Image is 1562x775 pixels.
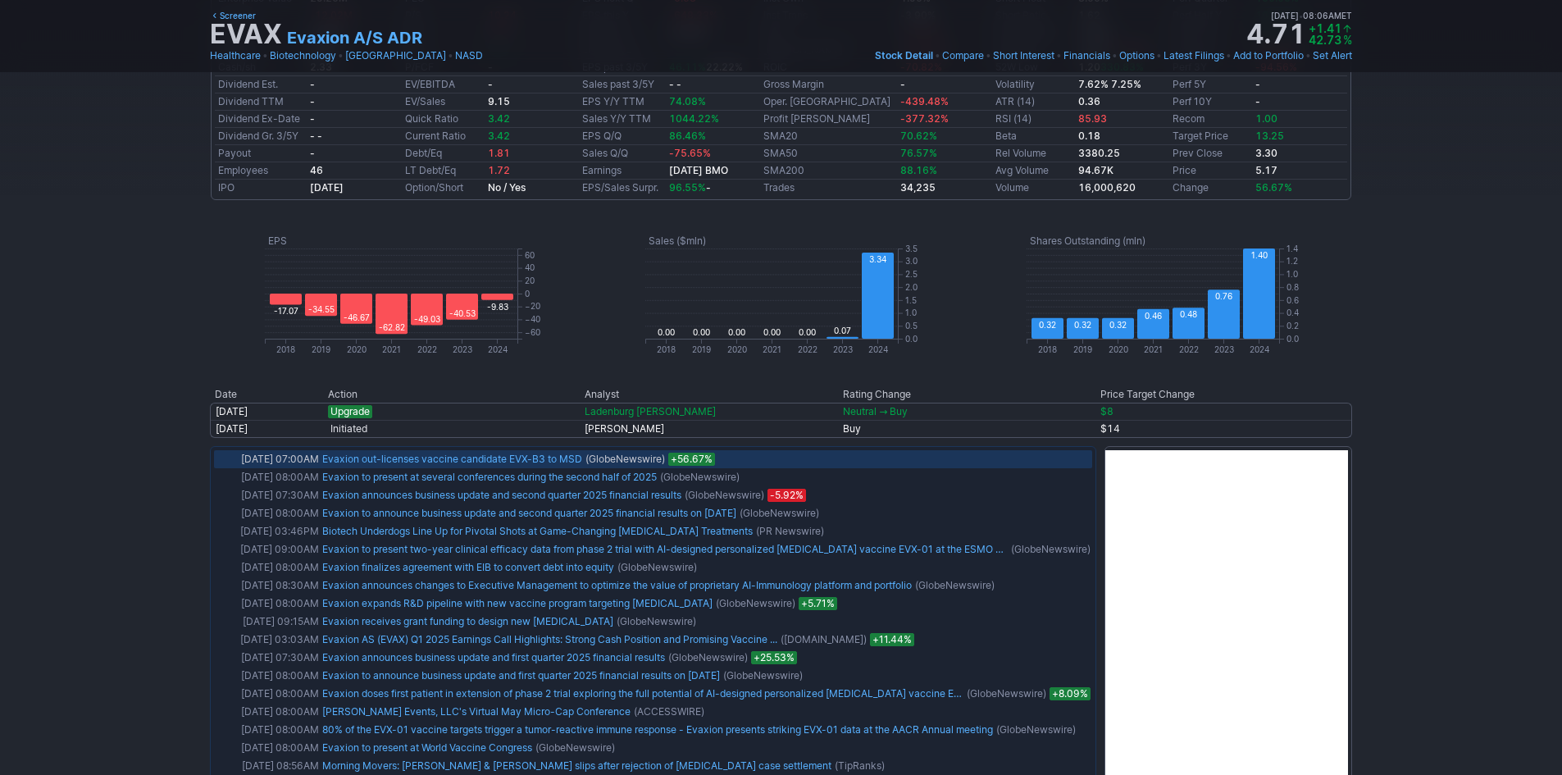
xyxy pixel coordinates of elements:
[1255,130,1284,142] span: 13.25
[488,164,510,176] span: 1.72
[660,469,740,486] span: (GlobeNewswire)
[214,540,321,558] td: [DATE] 09:00AM
[214,504,321,522] td: [DATE] 08:00AM
[1169,162,1252,180] td: Price
[488,78,493,90] b: -
[685,487,764,504] span: (GlobeNewswire)
[669,95,706,107] span: 74.08%
[322,561,614,573] a: Evaxion finalizes agreement with EIB to convert debt into equity
[617,559,697,576] span: (GlobeNewswire)
[347,344,367,354] text: 2020
[488,344,508,354] text: 2024
[1214,344,1233,354] text: 2023
[214,522,321,540] td: [DATE] 03:46PM
[322,453,582,465] a: Evaxion out-licenses vaccine candidate EVX-B3 to MSD
[322,507,736,519] a: Evaxion to announce business update and second quarter 2025 financial results on [DATE]
[838,386,1095,403] th: Rating Change
[669,112,719,125] span: 1044.22%
[322,525,753,537] a: Biotech Underdogs Line Up for Pivotal Shots at Game-Changing [MEDICAL_DATA] Treatments
[274,306,298,316] text: -17.07
[1299,8,1303,23] span: •
[1255,78,1260,90] b: -
[210,386,323,403] th: Date
[214,649,321,667] td: [DATE] 07:30AM
[668,453,715,466] span: +56.67%
[760,180,897,197] td: Trades
[1073,344,1092,354] text: 2019
[1112,48,1118,64] span: •
[487,302,508,312] text: -9.83
[1078,147,1120,159] b: 3380.25
[310,95,315,107] b: -
[1164,48,1224,64] a: Latest Filings
[649,235,706,247] text: Sales ($mln)
[1286,295,1299,305] text: 0.6
[215,180,307,197] td: IPO
[525,301,540,311] text: −20
[1233,48,1304,64] a: Add to Portfolio
[915,577,995,594] span: (GlobeNewswire)
[760,76,897,93] td: Gross Margin
[751,651,797,664] span: +25.53%
[214,685,321,703] td: [DATE] 08:00AM
[1109,320,1127,330] text: 0.32
[1078,95,1100,107] b: 0.36
[580,403,838,420] td: Ladenburg [PERSON_NAME]
[535,740,615,756] span: (GlobeNewswire)
[585,451,665,467] span: (GlobeNewswire)
[449,308,476,318] text: -40.53
[402,128,485,145] td: Current Ratio
[579,93,665,111] td: EPS Y/Y TTM
[1050,687,1091,700] span: +8.09%
[900,78,905,90] b: -
[1144,344,1163,354] text: 2021
[760,111,897,128] td: Profit [PERSON_NAME]
[996,722,1076,738] span: (GlobeNewswire)
[1078,130,1100,142] b: 0.18
[868,344,888,354] text: 2024
[1249,344,1268,354] text: 2024
[210,21,282,48] h1: EVAX
[905,295,917,305] text: 1.5
[322,597,713,609] a: Evaxion expands R&D pipeline with new vaccine program targeting [MEDICAL_DATA]
[580,386,838,403] th: Analyst
[287,26,422,49] a: Evaxion A/S ADR
[900,147,937,159] span: 76.57%
[448,48,453,64] span: •
[322,705,631,718] a: [PERSON_NAME] Events, LLC's Virtual May Micro-Cap Conference
[310,112,315,125] b: -
[900,95,949,107] span: -439.48%
[992,128,1075,145] td: Beta
[210,403,323,420] td: [DATE]
[488,181,526,194] small: No / Yes
[322,633,777,645] a: Evaxion AS (EVAX) Q1 2025 Earnings Call Highlights: Strong Cash Position and Promising Vaccine ...
[525,289,530,299] text: 0
[1255,147,1277,159] b: 3.30
[310,164,323,176] b: 46
[214,613,321,631] td: [DATE] 09:15AM
[875,48,933,64] a: Stock Detail
[1180,309,1197,319] text: 0.48
[905,282,918,292] text: 2.0
[214,468,321,486] td: [DATE] 08:00AM
[310,130,322,142] small: - -
[328,422,370,435] span: Initiated
[1164,49,1224,62] span: Latest Filings
[1078,164,1113,176] b: 94.67K
[214,667,321,685] td: [DATE] 08:00AM
[276,344,295,354] text: 2018
[1246,21,1305,48] strong: 4.71
[214,450,321,468] td: [DATE] 07:00AM
[579,128,665,145] td: EPS Q/Q
[1078,181,1136,194] b: 16,000,620
[669,181,711,194] a: 96.55%-
[728,327,745,337] text: 0.00
[740,505,819,522] span: (GlobeNewswire)
[634,704,704,720] span: (ACCESSWIRE)
[900,164,937,176] span: 88.16%
[756,523,824,540] span: (PR Newswire)
[760,128,897,145] td: SMA20
[210,201,772,209] img: nic2x2.gif
[414,314,440,324] text: -49.03
[870,633,914,646] span: +11.44%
